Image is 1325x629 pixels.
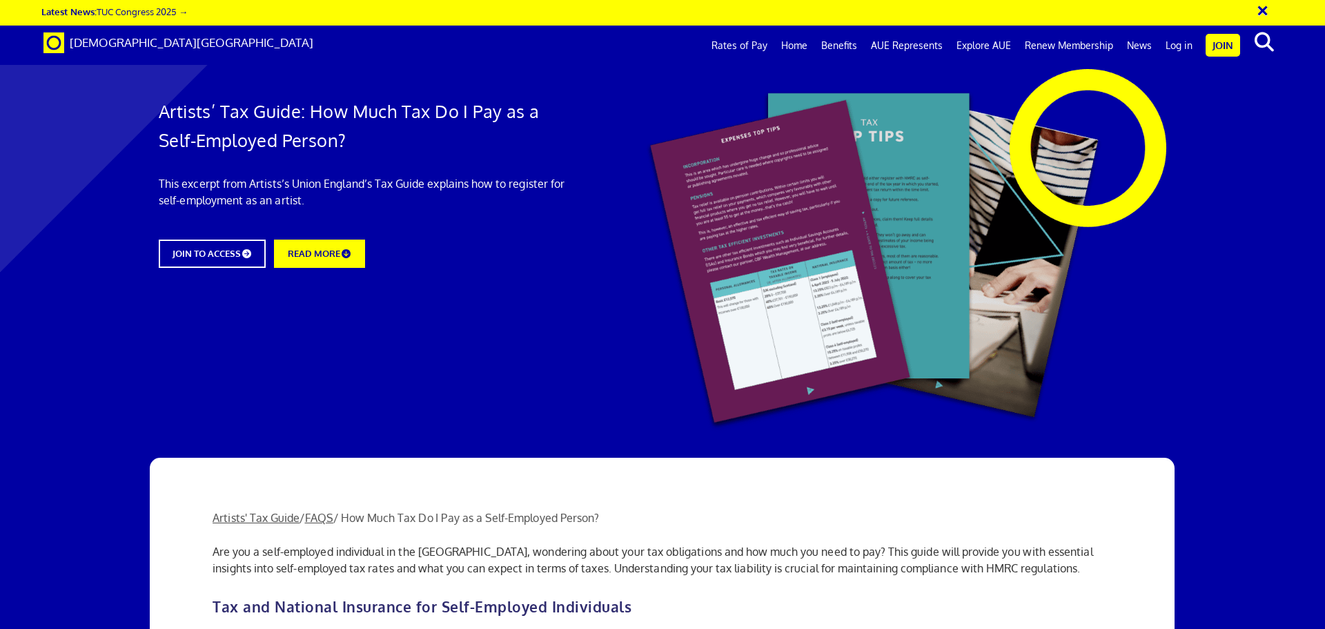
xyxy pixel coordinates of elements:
a: Explore AUE [950,28,1018,63]
a: Brand [DEMOGRAPHIC_DATA][GEOGRAPHIC_DATA] [33,26,324,60]
a: FAQS [305,511,333,525]
a: AUE Represents [864,28,950,63]
span: [DEMOGRAPHIC_DATA][GEOGRAPHIC_DATA] [70,35,313,50]
a: News [1120,28,1159,63]
a: Latest News:TUC Congress 2025 → [41,6,188,17]
a: READ MORE [274,240,365,268]
a: Benefits [814,28,864,63]
a: Join [1206,34,1240,57]
strong: Latest News: [41,6,97,17]
p: Are you a self-employed individual in the [GEOGRAPHIC_DATA], wondering about your tax obligations... [213,543,1112,577]
h1: Artists’ Tax Guide: How Much Tax Do I Pay as a Self-Employed Person? [159,97,567,155]
a: Home [774,28,814,63]
span: / / How Much Tax Do I Pay as a Self-Employed Person? [213,511,599,525]
a: JOIN TO ACCESS [159,240,266,268]
a: Rates of Pay [705,28,774,63]
a: Log in [1159,28,1199,63]
p: This excerpt from Artists’s Union England’s Tax Guide explains how to register for self-employmen... [159,175,567,209]
button: search [1243,28,1285,57]
h2: Tax and National Insurance for Self-Employed Individuals [213,599,1112,615]
a: Renew Membership [1018,28,1120,63]
a: Artists' Tax Guide [213,511,300,525]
